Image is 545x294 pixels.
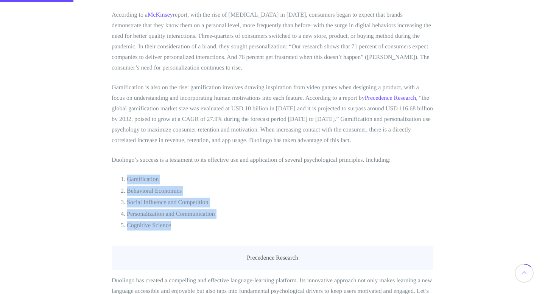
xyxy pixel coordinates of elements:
[112,155,433,166] p: Duolingo’s success is a testament to its effective use and application of several psychological p...
[127,221,433,231] li: Cognitive Science
[112,82,433,146] p: Gamification is also on the rise: gamification involves drawing inspiration from video games when...
[112,10,433,73] p: According to a report, with the rise of [MEDICAL_DATA] in [DATE], consumers began to expect that ...
[365,95,416,101] a: Precedence Research
[127,209,433,219] li: Personalization and Communication
[127,175,433,184] li: Gamification
[127,198,433,207] li: Social Influence and Competition
[127,186,433,196] li: Behavioral Economics
[112,246,433,271] figcaption: Precedence Research
[148,12,173,18] a: McKinsey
